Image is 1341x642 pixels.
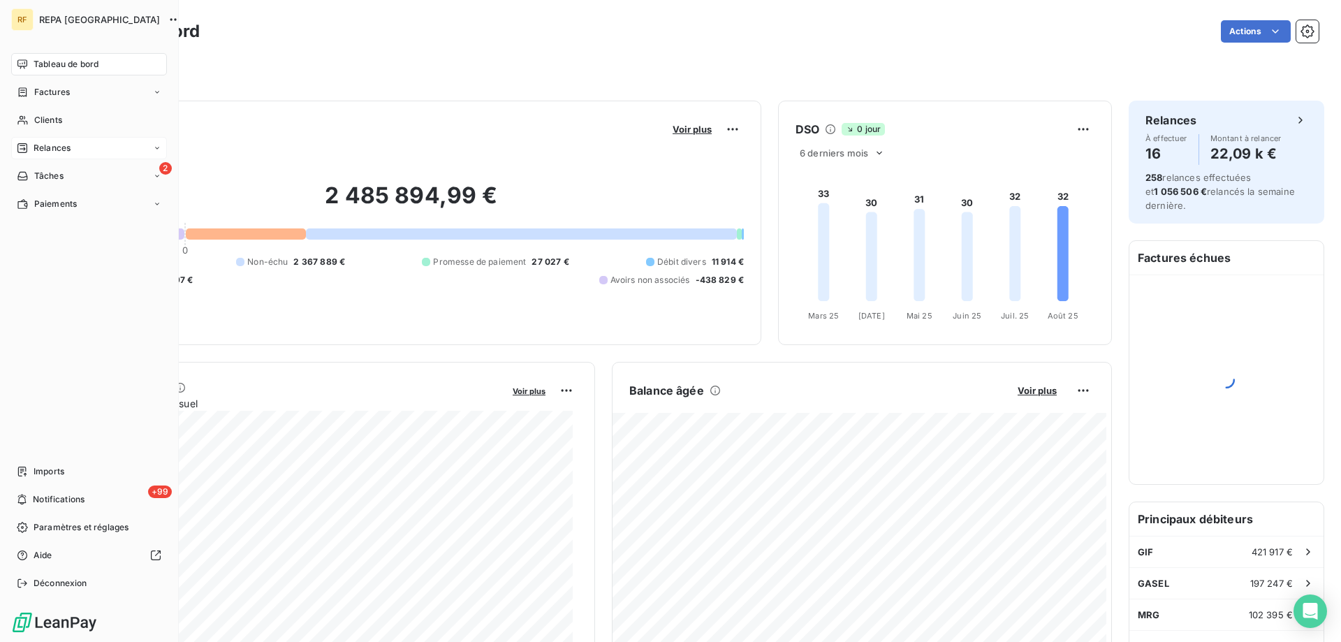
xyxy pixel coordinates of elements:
span: 2 367 889 € [293,256,345,268]
span: 27 027 € [532,256,569,268]
button: Voir plus [508,384,550,397]
span: 421 917 € [1252,546,1293,557]
div: Open Intercom Messenger [1294,594,1327,628]
span: Aide [34,549,52,562]
span: Relances [34,142,71,154]
h6: Relances [1145,112,1196,129]
span: Débit divers [657,256,706,268]
span: Paramètres et réglages [34,521,129,534]
h4: 16 [1145,143,1187,165]
span: Clients [34,114,62,126]
img: Logo LeanPay [11,611,98,634]
h6: Factures échues [1129,241,1324,275]
span: 258 [1145,172,1162,183]
a: Paiements [11,193,167,215]
span: Voir plus [513,386,545,396]
tspan: Juin 25 [953,311,981,321]
span: 6 derniers mois [800,147,868,159]
a: Tableau de bord [11,53,167,75]
span: Non-échu [247,256,288,268]
span: relances effectuées et relancés la semaine dernière. [1145,172,1295,211]
a: Relances [11,137,167,159]
h6: Principaux débiteurs [1129,502,1324,536]
span: Voir plus [673,124,712,135]
span: 0 jour [842,123,885,136]
span: Paiements [34,198,77,210]
span: GASEL [1138,578,1169,589]
a: 2Tâches [11,165,167,187]
span: GIF [1138,546,1153,557]
span: Chiffre d'affaires mensuel [79,396,503,411]
span: 102 395 € [1249,609,1293,620]
span: 2 [159,162,172,175]
span: Montant à relancer [1210,134,1282,143]
button: Voir plus [1013,384,1061,397]
button: Actions [1221,20,1291,43]
span: Voir plus [1018,385,1057,396]
span: -438 829 € [696,274,745,286]
tspan: Juil. 25 [1001,311,1029,321]
tspan: Août 25 [1048,311,1078,321]
span: +99 [148,486,172,498]
a: Clients [11,109,167,131]
span: Imports [34,465,64,478]
tspan: Mars 25 [808,311,839,321]
span: 197 247 € [1250,578,1293,589]
span: À effectuer [1145,134,1187,143]
span: Avoirs non associés [610,274,690,286]
span: 0 [182,245,188,256]
h2: 2 485 894,99 € [79,182,744,224]
a: Factures [11,81,167,103]
h6: Balance âgée [629,382,704,399]
a: Paramètres et réglages [11,516,167,539]
span: Tâches [34,170,64,182]
h4: 22,09 k € [1210,143,1282,165]
div: RF [11,8,34,31]
span: Promesse de paiement [433,256,526,268]
span: Déconnexion [34,577,87,590]
span: REPA [GEOGRAPHIC_DATA] [39,14,160,25]
span: 11 914 € [712,256,744,268]
h6: DSO [796,121,819,138]
tspan: [DATE] [858,311,885,321]
tspan: Mai 25 [907,311,932,321]
a: Imports [11,460,167,483]
span: Factures [34,86,70,99]
span: Notifications [33,493,85,506]
a: Aide [11,544,167,567]
button: Voir plus [668,123,716,136]
span: 1 056 506 € [1154,186,1207,197]
span: MRG [1138,609,1159,620]
span: Tableau de bord [34,58,98,71]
